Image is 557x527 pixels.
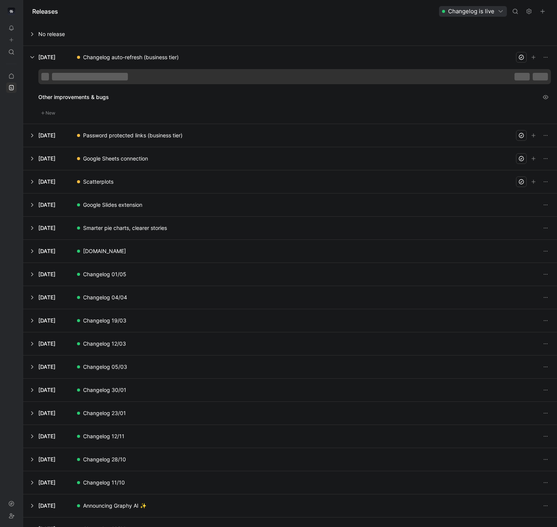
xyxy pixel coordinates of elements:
[38,92,551,102] div: Other improvements & bugs
[8,8,15,15] img: Graphy
[6,6,17,17] button: Graphy
[439,6,507,17] button: Changelog is live
[38,109,58,118] button: New
[32,7,58,16] h1: Releases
